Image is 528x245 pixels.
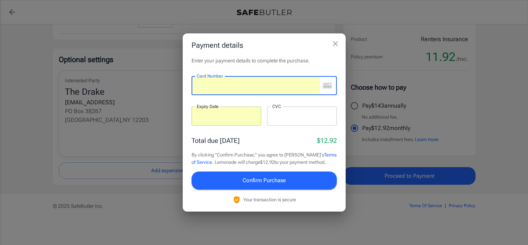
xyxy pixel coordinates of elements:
p: Your transaction is secure [243,196,296,203]
iframe: Secure card number input frame [197,82,320,89]
iframe: Secure CVC input frame [272,113,332,120]
label: CVC [272,103,281,109]
a: Terms of Service [192,152,336,165]
p: By clicking "Confirm Purchase," you agree to [PERSON_NAME]'s . Lemonade will charge $12.92 to you... [192,151,337,166]
button: close [328,36,343,51]
iframe: Secure expiration date input frame [197,113,256,120]
span: Confirm Purchase [243,176,286,185]
h2: Payment details [183,33,346,57]
p: Total due [DATE] [192,136,240,145]
p: $12.92 [317,136,337,145]
button: Confirm Purchase [192,172,337,189]
label: Expiry Date [197,103,219,109]
label: Card Number [197,73,223,79]
svg: unknown [323,83,332,89]
p: Enter your payment details to complete the purchase. [192,57,337,64]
